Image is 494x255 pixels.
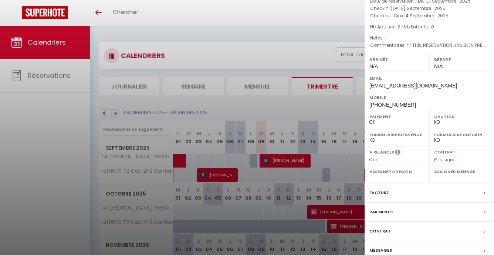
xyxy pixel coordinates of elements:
[395,149,400,157] i: Sélectionner OUI si vous souhaiter envoyer les séquences de messages post-checkout
[369,247,392,254] label: Messages
[369,208,393,216] label: Paiements
[394,13,449,19] span: Dim 14 Septembre . 2025
[6,3,28,25] button: Ouvrir le widget de chat LiveChat
[369,168,424,175] label: Assigner Checkin
[434,131,489,138] label: Formulaire Checkin
[385,35,388,41] span: -
[369,94,489,101] label: Mobile
[369,75,489,82] label: Email
[369,189,389,197] label: Facture
[434,149,456,154] label: Contrat
[369,63,378,69] span: N/A
[370,12,488,20] p: Checkout :
[369,131,424,138] label: Formulaire Bienvenue
[369,102,416,108] span: [PHONE_NUMBER]
[369,227,391,235] label: Contrat
[434,168,489,175] label: Assigner Menage
[369,113,424,120] label: Paiement
[434,56,489,63] label: Départ
[370,42,488,49] p: Commentaires :
[369,56,424,63] label: Arrivée
[369,149,394,155] label: A relancer
[370,34,488,42] p: Notes :
[391,5,446,11] span: [DATE] Septembre . 2025
[434,113,489,120] label: Caution
[434,63,443,69] span: N/A
[370,5,488,12] p: Checkin :
[434,156,456,163] span: Pas signé
[370,24,434,30] span: Nb Adultes : 2 -
[369,83,457,89] span: [EMAIL_ADDRESS][DOMAIN_NAME]
[404,24,434,30] span: Nb Enfants : 0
